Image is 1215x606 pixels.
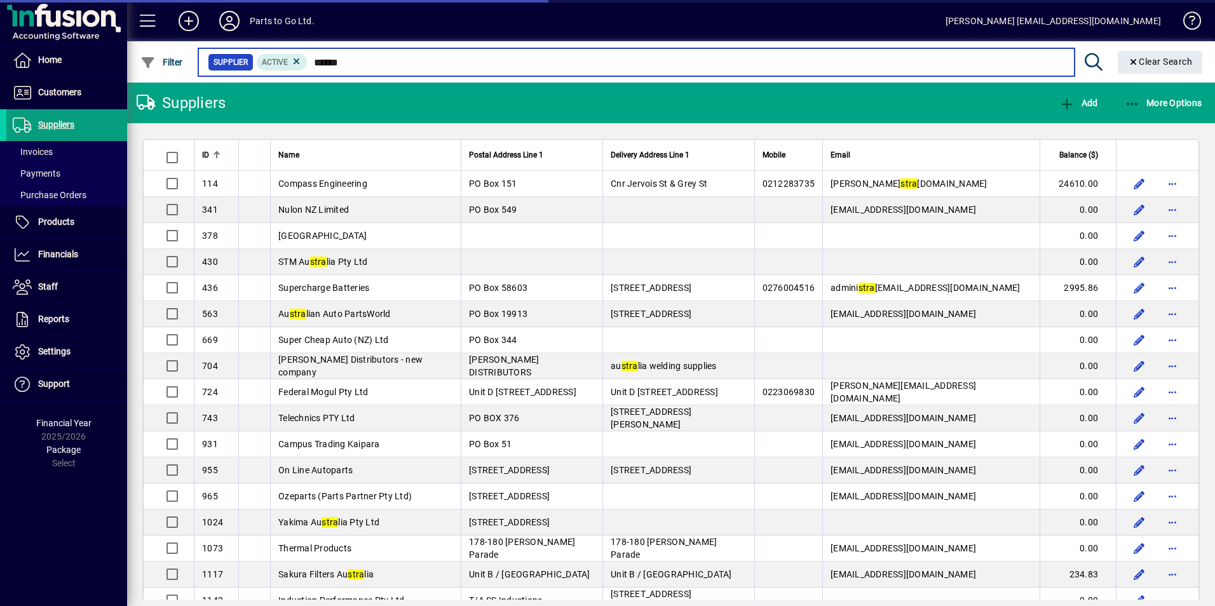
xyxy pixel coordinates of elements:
[1129,538,1150,558] button: Edit
[831,148,850,162] span: Email
[763,148,815,162] div: Mobile
[38,281,58,292] span: Staff
[1162,564,1183,584] button: More options
[278,595,404,605] span: Induction Performance Pty Ltd
[1162,382,1183,402] button: More options
[13,190,86,200] span: Purchase Orders
[6,184,127,206] a: Purchase Orders
[1040,509,1116,535] td: 0.00
[202,491,218,501] span: 965
[469,595,542,605] span: T/A SS Inductions
[469,569,590,579] span: Unit B / [GEOGRAPHIC_DATA]
[202,231,218,241] span: 378
[469,465,550,475] span: [STREET_ADDRESS]
[1129,512,1150,532] button: Edit
[611,309,691,319] span: [STREET_ADDRESS]
[1162,252,1183,272] button: More options
[1129,304,1150,324] button: Edit
[6,141,127,163] a: Invoices
[1129,226,1150,246] button: Edit
[278,283,369,293] span: Supercharge Batteries
[763,148,785,162] span: Mobile
[831,178,988,189] span: [PERSON_NAME] [DOMAIN_NAME]
[137,93,226,113] div: Suppliers
[1162,408,1183,428] button: More options
[763,283,815,293] span: 0276004516
[202,283,218,293] span: 436
[1129,382,1150,402] button: Edit
[1162,434,1183,454] button: More options
[6,271,127,303] a: Staff
[763,387,815,397] span: 0223069830
[831,569,976,579] span: [EMAIL_ADDRESS][DOMAIN_NAME]
[469,354,539,377] span: [PERSON_NAME] DISTRIBUTORS
[831,205,976,215] span: [EMAIL_ADDRESS][DOMAIN_NAME]
[611,465,691,475] span: [STREET_ADDRESS]
[202,205,218,215] span: 341
[278,354,423,377] span: [PERSON_NAME] Distributors - new company
[278,465,353,475] span: On Line Autoparts
[831,148,1032,162] div: Email
[1162,304,1183,324] button: More options
[763,178,815,189] span: 0212283735
[278,231,367,241] span: [GEOGRAPHIC_DATA]
[278,309,391,319] span: Au lian Auto PartsWorld
[611,361,717,371] span: au lia welding supplies
[831,380,976,403] span: [PERSON_NAME][EMAIL_ADDRESS][DOMAIN_NAME]
[469,178,517,189] span: PO Box 151
[202,569,223,579] span: 1117
[831,309,976,319] span: [EMAIL_ADDRESS][DOMAIN_NAME]
[1040,301,1116,327] td: 0.00
[290,309,306,319] em: stra
[611,407,691,429] span: [STREET_ADDRESS][PERSON_NAME]
[1162,486,1183,506] button: More options
[140,57,183,67] span: Filter
[831,465,976,475] span: [EMAIL_ADDRESS][DOMAIN_NAME]
[278,517,379,527] span: Yakima Au lia Pty Ltd
[202,465,218,475] span: 955
[1129,199,1150,220] button: Edit
[1040,223,1116,249] td: 0.00
[38,87,81,97] span: Customers
[1162,173,1183,194] button: More options
[1040,249,1116,275] td: 0.00
[1162,199,1183,220] button: More options
[611,178,707,189] span: Cnr Jervois St & Grey St
[202,413,218,423] span: 743
[1040,405,1116,431] td: 0.00
[1129,460,1150,480] button: Edit
[1174,3,1199,44] a: Knowledge Base
[214,56,248,69] span: Supplier
[1059,98,1097,108] span: Add
[1162,278,1183,298] button: More options
[469,439,512,449] span: PO Box 51
[469,491,550,501] span: [STREET_ADDRESS]
[6,239,127,271] a: Financials
[1129,564,1150,584] button: Edit
[13,168,60,178] span: Payments
[1040,171,1116,197] td: 24610.00
[38,314,69,324] span: Reports
[469,148,543,162] span: Postal Address Line 1
[831,439,976,449] span: [EMAIL_ADDRESS][DOMAIN_NAME]
[1129,173,1150,194] button: Edit
[1040,483,1116,509] td: 0.00
[278,148,453,162] div: Name
[1040,379,1116,405] td: 0.00
[38,217,74,227] span: Products
[1129,434,1150,454] button: Edit
[1129,408,1150,428] button: Edit
[36,418,92,428] span: Financial Year
[13,147,53,157] span: Invoices
[38,379,70,389] span: Support
[202,387,218,397] span: 724
[1162,356,1183,376] button: More options
[611,283,691,293] span: [STREET_ADDRESS]
[859,283,875,293] em: stra
[38,55,62,65] span: Home
[6,336,127,368] a: Settings
[278,148,299,162] span: Name
[322,517,338,527] em: stra
[469,309,527,319] span: PO Box 19913
[1059,148,1098,162] span: Balance ($)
